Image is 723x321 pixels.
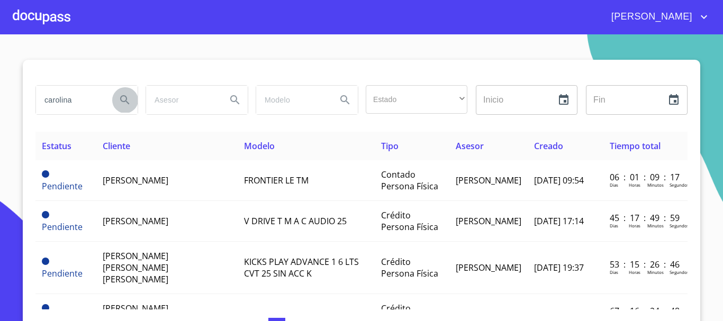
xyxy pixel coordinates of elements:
p: Dias [610,269,618,275]
span: Tiempo total [610,140,661,152]
p: Horas [629,223,640,228]
span: Tipo [381,140,399,152]
button: account of current user [603,8,710,25]
div: ​ [366,85,467,114]
button: Search [332,87,358,113]
p: Dias [610,223,618,228]
span: Pendiente [42,221,83,233]
span: [PERSON_NAME] [456,175,521,186]
span: [PERSON_NAME] [103,215,168,227]
span: Crédito Persona Física [381,256,438,279]
span: [PERSON_NAME] [456,262,521,273]
span: [DATE] 17:14 [534,215,584,227]
input: search [256,86,328,114]
span: Pendiente [42,170,49,178]
p: 53 : 15 : 26 : 46 [610,259,681,270]
span: Modelo [244,140,275,152]
span: [DATE] 18:39 [534,308,584,320]
span: Cliente [103,140,130,152]
span: V DRIVE T M A C AUDIO 25 [244,215,347,227]
p: Minutos [647,223,664,228]
span: SENTRA SENSE T M [244,308,319,320]
span: FRONTIER LE TM [244,175,309,186]
button: Search [222,87,248,113]
p: 67 : 16 : 24 : 48 [610,305,681,317]
span: Pendiente [42,258,49,265]
button: Search [112,87,138,113]
span: Contado Persona Física [381,169,438,192]
p: 45 : 17 : 49 : 59 [610,212,681,224]
p: Segundos [670,269,689,275]
p: Segundos [670,182,689,188]
input: search [146,86,218,114]
p: Dias [610,182,618,188]
span: [DATE] 19:37 [534,262,584,273]
p: Segundos [670,223,689,228]
span: [PERSON_NAME] [PERSON_NAME] [PERSON_NAME] [103,250,168,285]
span: [DATE] 09:54 [534,175,584,186]
span: Pendiente [42,268,83,279]
span: Estatus [42,140,71,152]
input: search [36,86,108,114]
span: Pendiente [42,304,49,311]
p: Horas [629,269,640,275]
p: 06 : 01 : 09 : 17 [610,171,681,183]
span: Crédito Persona Física [381,209,438,233]
span: [PERSON_NAME] [603,8,698,25]
span: Creado [534,140,563,152]
p: Minutos [647,269,664,275]
span: Asesor [456,140,484,152]
span: KICKS PLAY ADVANCE 1 6 LTS CVT 25 SIN ACC K [244,256,359,279]
p: Horas [629,182,640,188]
span: Pendiente [42,211,49,218]
span: [PERSON_NAME] [456,215,521,227]
span: [PERSON_NAME] [456,308,521,320]
span: Pendiente [42,180,83,192]
p: Minutos [647,182,664,188]
span: [PERSON_NAME] [103,175,168,186]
